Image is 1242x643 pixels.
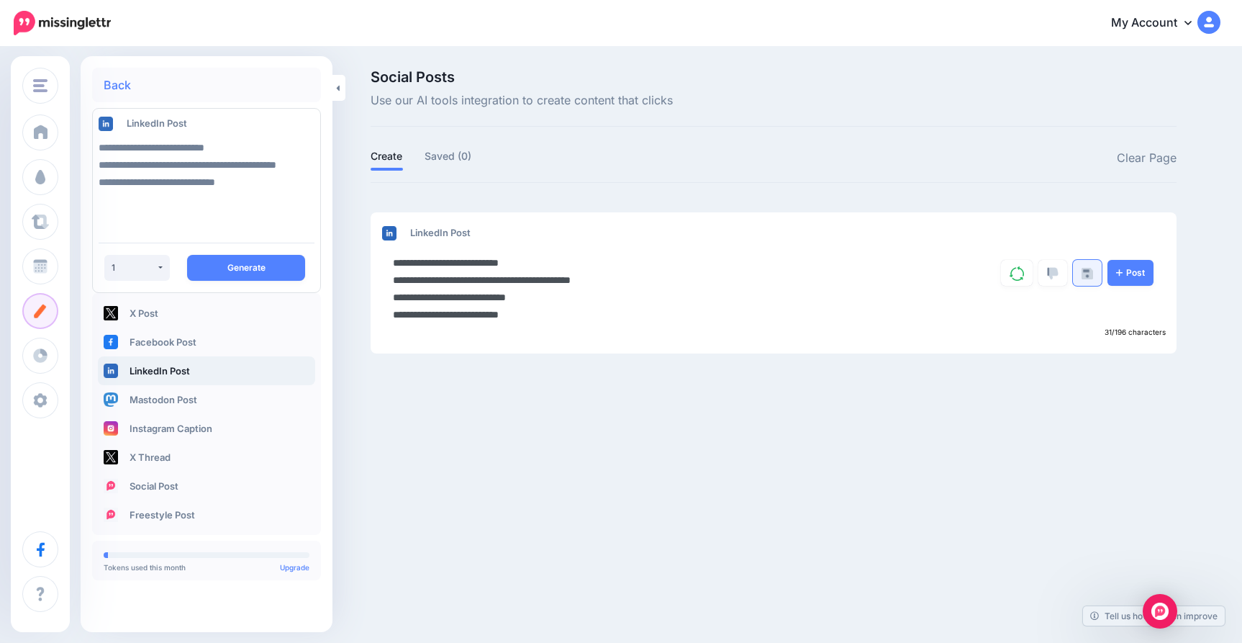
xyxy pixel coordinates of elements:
img: facebook-square.png [104,335,118,349]
div: Open Intercom Messenger [1143,594,1177,629]
img: instagram-square.png [104,421,118,436]
span: Use our AI tools integration to create content that clicks [371,91,673,110]
img: thumbs-down-grey.png [1047,267,1059,280]
a: Back [104,79,131,91]
a: Tell us how we can improve [1083,606,1225,626]
img: sync-green.png [1010,266,1024,281]
img: menu.png [33,79,47,92]
a: Social Post [98,472,315,500]
div: 1 [112,262,156,273]
a: Instagram Caption [98,414,315,443]
img: logo-square.png [104,508,118,522]
button: 1 [104,255,170,281]
a: X Post [98,299,315,328]
a: Create [371,148,403,165]
a: Mastodon Post [98,385,315,414]
a: X Thread [98,443,315,472]
a: Saved (0) [425,148,472,165]
span: Social Posts [371,70,673,84]
a: Freestyle Post [98,500,315,529]
a: LinkedIn Post [98,356,315,385]
a: Clear Page [1117,149,1177,168]
a: Facebook Post [98,328,315,356]
img: twitter-square.png [104,450,118,464]
img: linkedin-square.png [99,117,113,131]
span: LinkedIn Post [410,227,471,238]
p: Tokens used this month [104,564,309,571]
img: mastodon-square.png [104,392,118,407]
a: Post [1107,260,1153,286]
img: logo-square.png [104,479,118,493]
div: 31/196 characters [371,323,1177,342]
span: LinkedIn Post [127,117,187,129]
button: Generate [187,255,305,281]
a: Upgrade [280,563,309,572]
img: twitter-square.png [104,306,118,320]
img: Missinglettr [14,11,111,35]
a: My Account [1097,6,1220,41]
img: save.png [1082,268,1093,279]
img: linkedin-square.png [382,226,396,240]
img: linkedin-square.png [104,364,118,378]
